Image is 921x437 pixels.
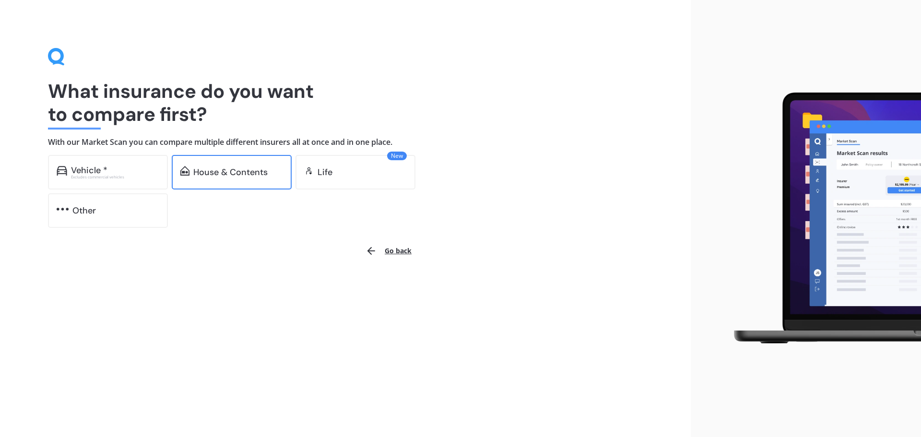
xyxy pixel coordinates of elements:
img: car.f15378c7a67c060ca3f3.svg [57,166,67,176]
img: laptop.webp [720,87,921,351]
img: other.81dba5aafe580aa69f38.svg [57,204,69,214]
div: Other [72,206,96,215]
button: Go back [360,239,417,262]
img: life.f720d6a2d7cdcd3ad642.svg [304,166,314,176]
div: House & Contents [193,167,268,177]
h1: What insurance do you want to compare first? [48,80,643,126]
div: Vehicle * [71,165,107,175]
div: Excludes commercial vehicles [71,175,159,179]
h4: With our Market Scan you can compare multiple different insurers all at once and in one place. [48,137,643,147]
img: home-and-contents.b802091223b8502ef2dd.svg [180,166,189,176]
div: Life [318,167,332,177]
span: New [387,152,407,160]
